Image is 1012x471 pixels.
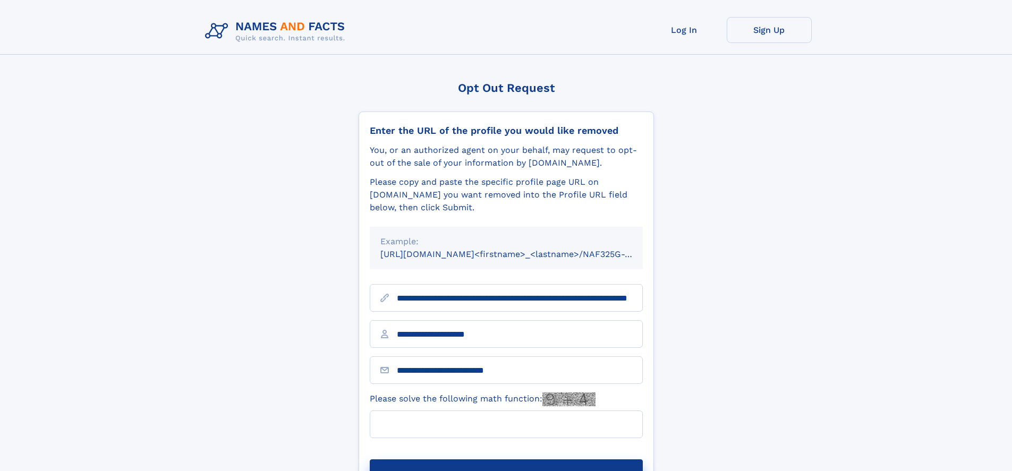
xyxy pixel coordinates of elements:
div: You, or an authorized agent on your behalf, may request to opt-out of the sale of your informatio... [370,144,643,169]
div: Opt Out Request [359,81,654,95]
div: Enter the URL of the profile you would like removed [370,125,643,136]
div: Please copy and paste the specific profile page URL on [DOMAIN_NAME] you want removed into the Pr... [370,176,643,214]
a: Sign Up [727,17,812,43]
a: Log In [642,17,727,43]
small: [URL][DOMAIN_NAME]<firstname>_<lastname>/NAF325G-xxxxxxxx [380,249,663,259]
label: Please solve the following math function: [370,392,596,406]
img: Logo Names and Facts [201,17,354,46]
div: Example: [380,235,632,248]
